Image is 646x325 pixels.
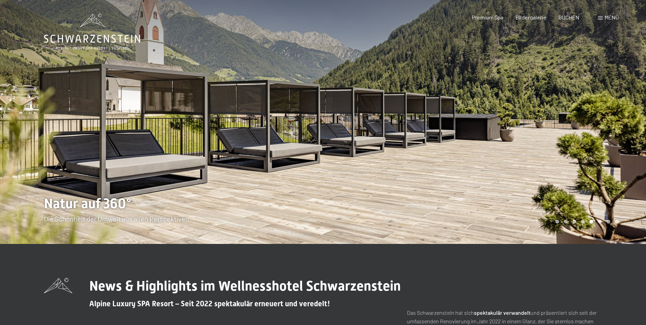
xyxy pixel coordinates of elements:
div: Carousel Page 6 [598,220,602,223]
strong: spektakulär verwandelt [474,309,531,316]
div: Carousel Page 8 [615,220,619,223]
div: Carousel Page 2 [564,220,568,223]
div: Carousel Page 5 (Current Slide) [589,220,593,223]
a: Bildergalerie [516,14,547,20]
div: Carousel Pagination [553,220,619,223]
span: Menü [604,14,619,20]
div: Carousel Page 3 [572,220,576,223]
a: Premium Spa [472,14,503,20]
div: Carousel Page 4 [581,220,585,223]
span: Alpine Luxury SPA Resort – Seit 2022 spektakulär erneuert und veredelt! [89,299,330,308]
div: Carousel Page 7 [606,220,610,223]
a: BUCHEN [558,14,579,20]
div: Carousel Page 1 [555,220,559,223]
span: News & Highlights im Wellnesshotel Schwarzenstein [89,278,401,294]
